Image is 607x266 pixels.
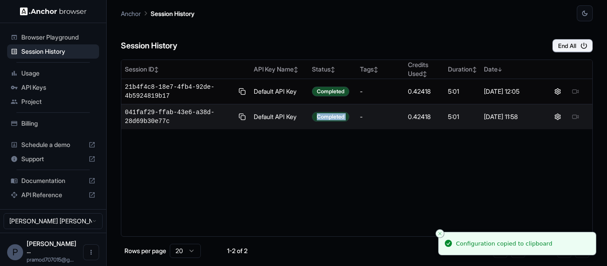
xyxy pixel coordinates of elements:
[7,152,99,166] div: Support
[21,119,96,128] span: Billing
[215,246,260,255] div: 1-2 of 2
[254,65,305,74] div: API Key Name
[374,66,378,73] span: ↕
[21,33,96,42] span: Browser Playground
[7,44,99,59] div: Session History
[408,87,441,96] div: 0.42418
[21,97,96,106] span: Project
[331,66,335,73] span: ↕
[151,9,195,18] p: Session History
[294,66,298,73] span: ↕
[408,60,441,78] div: Credits Used
[7,80,99,95] div: API Keys
[125,65,247,74] div: Session ID
[312,65,352,74] div: Status
[125,108,235,126] span: 041faf29-ffab-43e6-a38d-28d69b30e77c
[552,39,593,52] button: End All
[21,69,96,78] span: Usage
[125,83,235,100] span: 21b4f4c8-18e7-4fb4-92de-4b5924819b17
[154,66,159,73] span: ↕
[7,66,99,80] div: Usage
[484,112,538,121] div: [DATE] 11:58
[448,112,477,121] div: 5:01
[121,9,141,18] p: Anchor
[448,87,477,96] div: 5:01
[27,256,74,263] span: pramod707015@gmail.com
[456,239,552,248] div: Configuration copied to clipboard
[7,116,99,131] div: Billing
[7,244,23,260] div: P
[7,174,99,188] div: Documentation
[498,66,502,73] span: ↓
[124,246,166,255] p: Rows per page
[423,71,427,77] span: ↕
[472,66,477,73] span: ↕
[312,87,349,96] div: Completed
[21,140,85,149] span: Schedule a demo
[360,112,401,121] div: -
[250,104,308,130] td: Default API Key
[21,176,85,185] span: Documentation
[21,155,85,163] span: Support
[360,65,401,74] div: Tags
[435,229,444,238] button: Close toast
[250,79,308,104] td: Default API Key
[21,47,96,56] span: Session History
[312,112,349,122] div: Completed
[7,30,99,44] div: Browser Playground
[7,138,99,152] div: Schedule a demo
[7,188,99,202] div: API Reference
[484,65,538,74] div: Date
[121,8,195,18] nav: breadcrumb
[27,240,76,254] span: Pramod Kumar Singh
[408,112,441,121] div: 0.42418
[21,191,85,199] span: API Reference
[21,83,96,92] span: API Keys
[360,87,401,96] div: -
[20,7,87,16] img: Anchor Logo
[484,87,538,96] div: [DATE] 12:05
[7,95,99,109] div: Project
[83,244,99,260] button: Open menu
[448,65,477,74] div: Duration
[121,40,177,52] h6: Session History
